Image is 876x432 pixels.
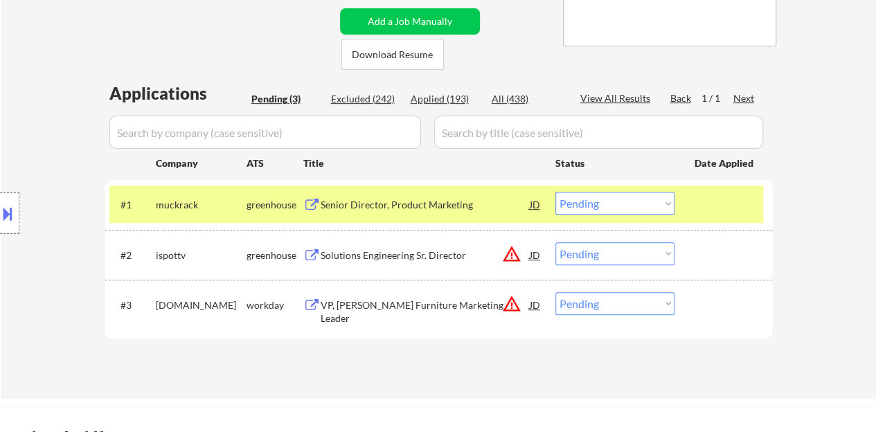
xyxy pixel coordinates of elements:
[502,244,521,264] button: warning_amber
[528,292,542,317] div: JD
[247,156,303,170] div: ATS
[340,8,480,35] button: Add a Job Manually
[321,198,530,212] div: Senior Director, Product Marketing
[331,92,400,106] div: Excluded (242)
[701,91,733,105] div: 1 / 1
[109,116,421,149] input: Search by company (case sensitive)
[247,298,303,312] div: workday
[502,294,521,314] button: warning_amber
[247,249,303,262] div: greenhouse
[411,92,480,106] div: Applied (193)
[580,91,654,105] div: View All Results
[251,92,321,106] div: Pending (3)
[321,298,530,325] div: VP, [PERSON_NAME] Furniture Marketing Leader
[303,156,542,170] div: Title
[733,91,756,105] div: Next
[670,91,692,105] div: Back
[528,192,542,217] div: JD
[695,156,756,170] div: Date Applied
[247,198,303,212] div: greenhouse
[492,92,561,106] div: All (438)
[555,150,674,175] div: Status
[321,249,530,262] div: Solutions Engineering Sr. Director
[528,242,542,267] div: JD
[341,39,444,70] button: Download Resume
[434,116,763,149] input: Search by title (case sensitive)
